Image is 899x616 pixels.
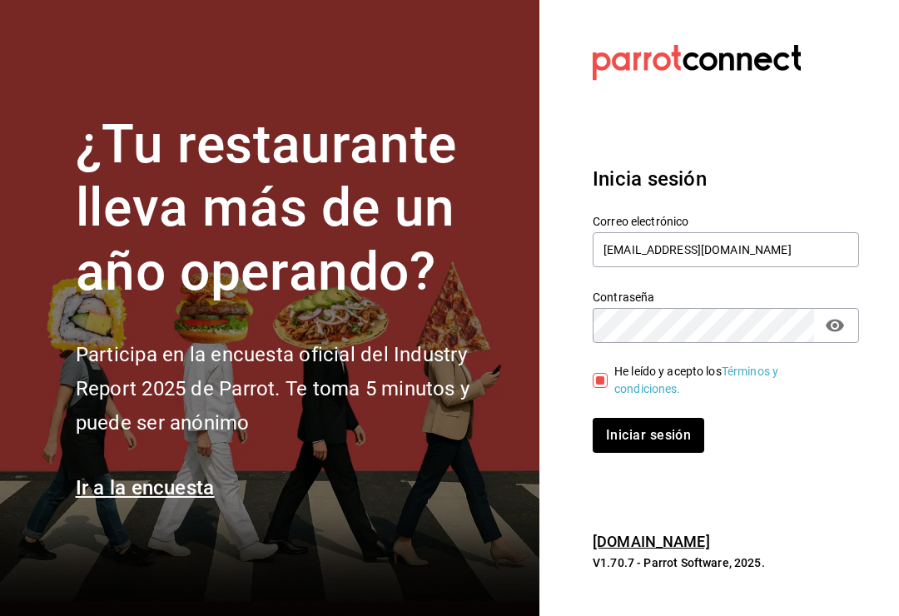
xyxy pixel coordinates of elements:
[76,338,519,440] h2: Participa en la encuesta oficial del Industry Report 2025 de Parrot. Te toma 5 minutos y puede se...
[614,365,778,395] a: Términos y condiciones.
[593,164,859,194] h3: Inicia sesión
[593,291,859,302] label: Contraseña
[593,533,710,550] a: [DOMAIN_NAME]
[821,311,849,340] button: passwordField
[76,476,215,499] a: Ir a la encuesta
[76,113,519,305] h1: ¿Tu restaurante lleva más de un año operando?
[593,418,704,453] button: Iniciar sesión
[593,232,859,267] input: Ingresa tu correo electrónico
[593,554,859,571] p: V1.70.7 - Parrot Software, 2025.
[593,215,859,226] label: Correo electrónico
[614,363,846,398] div: He leído y acepto los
